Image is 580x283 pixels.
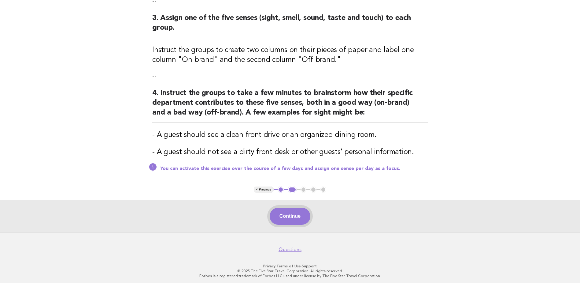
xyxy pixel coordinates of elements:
p: © 2025 The Five Star Travel Corporation. All rights reserved. [103,269,477,274]
a: Support [302,264,317,268]
h3: - A guest should not see a dirty front desk or other guests' personal information. [152,147,428,157]
button: 1 [278,187,284,193]
button: < Previous [254,187,274,193]
a: Terms of Use [276,264,301,268]
button: 2 [288,187,297,193]
button: Continue [270,208,310,225]
a: Privacy [263,264,275,268]
p: · · [103,264,477,269]
h3: Instruct the groups to create two columns on their pieces of paper and label one column "On-brand... [152,45,428,65]
p: You can activate this exercise over the course of a few days and assign one sense per day as a fo... [160,166,428,172]
p: Forbes is a registered trademark of Forbes LLC used under license by The Five Star Travel Corpora... [103,274,477,278]
p: -- [152,72,428,81]
h2: 4. Instruct the groups to take a few minutes to brainstorm how their specific department contribu... [152,88,428,123]
h2: 3. Assign one of the five senses (sight, smell, sound, taste and touch) to each group. [152,13,428,38]
a: Questions [279,247,301,253]
h3: - A guest should see a clean front drive or an organized dining room. [152,130,428,140]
